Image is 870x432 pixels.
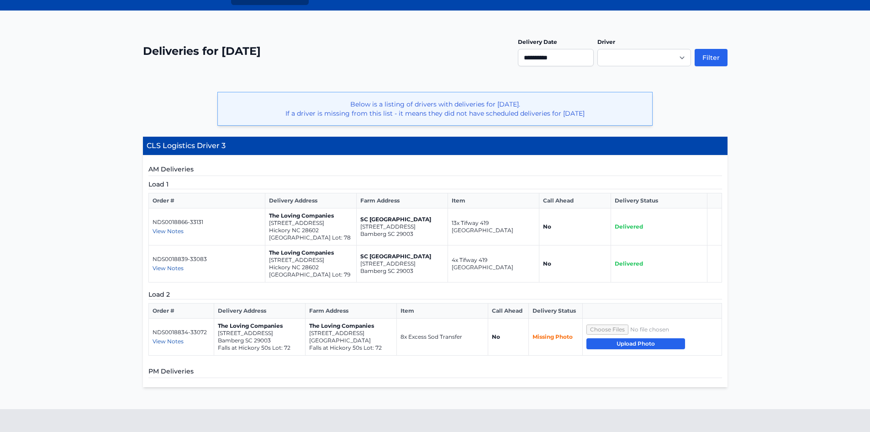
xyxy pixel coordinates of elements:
button: Upload Photo [586,338,685,349]
th: Call Ahead [488,304,528,319]
th: Delivery Status [611,193,707,208]
h5: AM Deliveries [148,165,722,176]
p: [GEOGRAPHIC_DATA] [309,337,393,344]
p: The Loving Companies [218,322,301,330]
p: SC [GEOGRAPHIC_DATA] [360,216,444,223]
p: Bamberg SC 29003 [360,267,444,275]
span: View Notes [153,228,184,235]
th: Delivery Address [214,304,305,319]
p: Below is a listing of drivers with deliveries for [DATE]. If a driver is missing from this list -... [225,100,645,118]
h5: PM Deliveries [148,367,722,378]
th: Item [448,193,539,208]
th: Order # [148,193,265,208]
td: 4x Tifway 419 [GEOGRAPHIC_DATA] [448,245,539,283]
th: Farm Address [356,193,448,208]
p: Bamberg SC 29003 [360,230,444,238]
th: Delivery Address [265,193,356,208]
p: [STREET_ADDRESS] [309,330,393,337]
p: [STREET_ADDRESS] [218,330,301,337]
p: NDS0018839-33083 [153,256,261,263]
th: Call Ahead [539,193,611,208]
h2: Deliveries for [DATE] [143,44,261,59]
p: NDS0018834-33072 [153,329,210,336]
p: The Loving Companies [269,212,353,219]
strong: No [543,260,551,267]
p: [GEOGRAPHIC_DATA] Lot: 79 [269,271,353,278]
p: The Loving Companies [309,322,393,330]
td: 8x Excess Sod Transfer [396,319,488,356]
h5: Load 2 [148,290,722,299]
p: Hickory NC 28602 [269,227,353,234]
p: The Loving Companies [269,249,353,256]
p: [STREET_ADDRESS] [360,223,444,230]
p: [STREET_ADDRESS] [269,219,353,227]
p: NDS0018866-33131 [153,219,261,226]
p: [GEOGRAPHIC_DATA] Lot: 78 [269,234,353,241]
span: Missing Photo [533,333,573,340]
button: Filter [695,49,728,66]
h4: CLS Logistics Driver 3 [143,137,728,155]
p: Falls at Hickory 50s Lot: 72 [218,344,301,352]
span: Delivered [615,260,643,267]
strong: No [492,333,500,340]
th: Farm Address [305,304,396,319]
span: View Notes [153,265,184,272]
th: Order # [148,304,214,319]
p: Bamberg SC 29003 [218,337,301,344]
h5: Load 1 [148,180,722,189]
th: Item [396,304,488,319]
td: 13x Tifway 419 [GEOGRAPHIC_DATA] [448,208,539,245]
label: Delivery Date [518,38,557,45]
p: Hickory NC 28602 [269,264,353,271]
p: Falls at Hickory 50s Lot: 72 [309,344,393,352]
p: [STREET_ADDRESS] [360,260,444,267]
label: Driver [597,38,615,45]
p: [STREET_ADDRESS] [269,256,353,264]
th: Delivery Status [528,304,582,319]
strong: No [543,223,551,230]
p: SC [GEOGRAPHIC_DATA] [360,253,444,260]
span: Delivered [615,223,643,230]
span: View Notes [153,338,184,345]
